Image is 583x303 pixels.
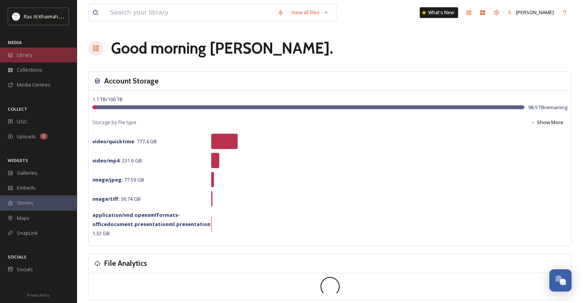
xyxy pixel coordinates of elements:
[17,169,38,177] span: Galleries
[92,211,212,228] strong: application/vnd.openxmlformats-officedocument.presentationml.presentation :
[17,199,33,206] span: Stories
[8,106,27,112] span: COLLECT
[287,5,332,20] a: View all files
[106,4,274,21] input: Search your library
[17,66,42,74] span: Collections
[24,13,132,20] span: Ras Al Khaimah Tourism Development Authority
[40,133,48,139] div: 8
[92,211,212,237] span: 1.32 GB
[111,37,333,60] h1: Good morning [PERSON_NAME] .
[17,184,36,192] span: Embeds
[549,269,572,292] button: Open Chat
[516,9,554,16] span: [PERSON_NAME]
[12,13,20,20] img: Logo_RAKTDA_RGB-01.png
[420,7,458,18] a: What's New
[92,138,136,145] strong: video/quicktime :
[92,195,120,202] strong: image/tiff :
[17,51,32,59] span: Library
[27,293,49,298] span: Privacy Policy
[503,5,558,20] a: [PERSON_NAME]
[92,176,144,183] span: 77.59 GB
[8,39,22,45] span: MEDIA
[92,96,123,103] span: 1.1 TB / 100 TB
[92,176,123,183] strong: image/jpeg :
[528,104,567,111] span: 98.9 TB remaining
[17,133,36,140] span: Uploads
[92,157,142,164] span: 231.6 GB
[17,118,27,125] span: UGC
[104,75,159,87] h3: Account Storage
[104,258,147,269] h3: File Analytics
[8,254,26,260] span: SOCIALS
[527,115,567,130] button: Show More
[17,215,30,222] span: Maps
[27,290,49,299] a: Privacy Policy
[92,119,136,126] span: Storage by file type
[92,195,141,202] span: 36.74 GB
[17,81,51,88] span: Media Centres
[92,157,121,164] strong: video/mp4 :
[17,266,33,273] span: Socials
[8,157,28,163] span: WIDGETS
[17,229,38,237] span: SnapLink
[92,138,157,145] span: 777.4 GB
